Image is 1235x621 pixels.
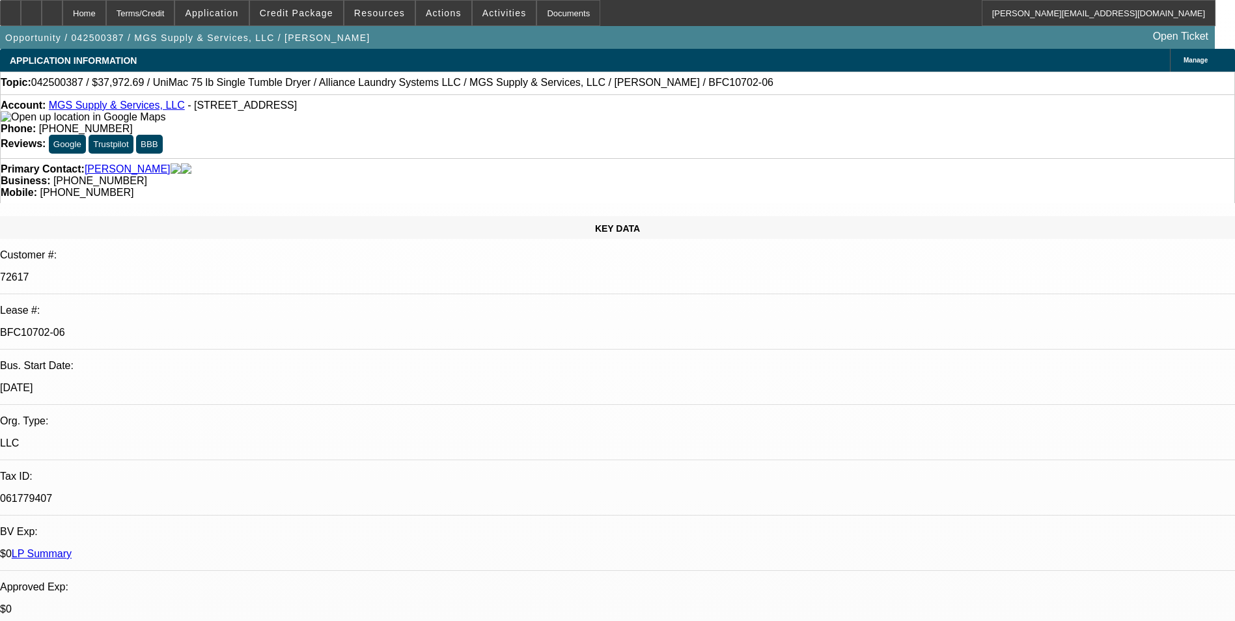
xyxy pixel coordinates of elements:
a: MGS Supply & Services, LLC [49,100,185,111]
button: Activities [473,1,536,25]
button: Google [49,135,86,154]
span: Actions [426,8,462,18]
button: Credit Package [250,1,343,25]
strong: Business: [1,175,50,186]
span: Application [185,8,238,18]
span: - [STREET_ADDRESS] [187,100,297,111]
span: [PHONE_NUMBER] [53,175,147,186]
span: KEY DATA [595,223,640,234]
img: Open up location in Google Maps [1,111,165,123]
strong: Mobile: [1,187,37,198]
img: linkedin-icon.png [181,163,191,175]
span: Resources [354,8,405,18]
button: BBB [136,135,163,154]
strong: Reviews: [1,138,46,149]
button: Application [175,1,248,25]
span: APPLICATION INFORMATION [10,55,137,66]
strong: Phone: [1,123,36,134]
span: Activities [482,8,527,18]
span: [PHONE_NUMBER] [39,123,133,134]
button: Actions [416,1,471,25]
button: Trustpilot [89,135,133,154]
strong: Primary Contact: [1,163,85,175]
span: Manage [1184,57,1208,64]
span: 042500387 / $37,972.69 / UniMac 75 lb Single Tumble Dryer / Alliance Laundry Systems LLC / MGS Su... [31,77,773,89]
a: [PERSON_NAME] [85,163,171,175]
strong: Account: [1,100,46,111]
button: Resources [344,1,415,25]
a: Open Ticket [1148,25,1214,48]
a: LP Summary [12,548,72,559]
strong: Topic: [1,77,31,89]
img: facebook-icon.png [171,163,181,175]
span: Opportunity / 042500387 / MGS Supply & Services, LLC / [PERSON_NAME] [5,33,370,43]
a: View Google Maps [1,111,165,122]
span: Credit Package [260,8,333,18]
span: [PHONE_NUMBER] [40,187,133,198]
